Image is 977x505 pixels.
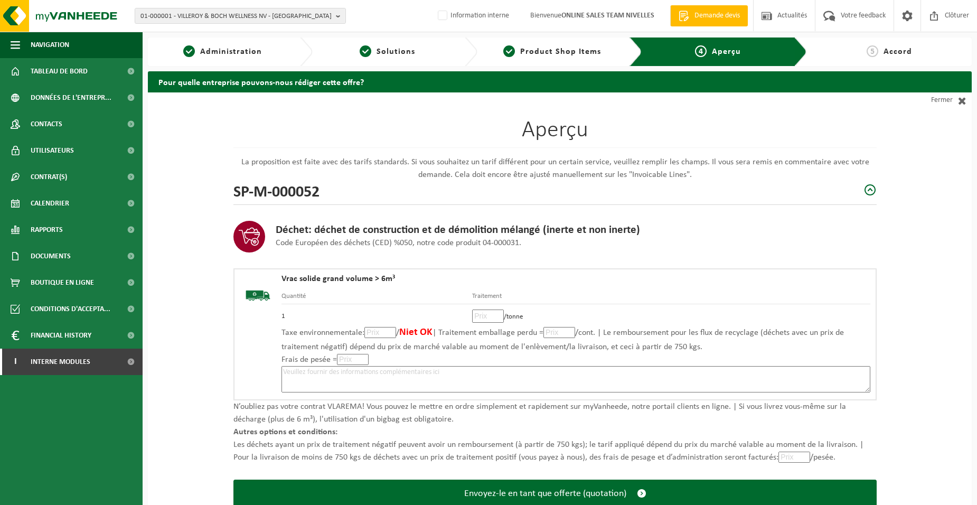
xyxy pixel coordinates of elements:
[148,71,972,92] h2: Pour quelle entreprise pouvons-nous rédiger cette offre?
[11,349,20,375] span: I
[140,8,332,24] span: 01-000001 - VILLEROY & BOCH WELLNESS NV - [GEOGRAPHIC_DATA]
[31,190,69,217] span: Calendrier
[464,488,626,499] span: Envoyez-le en tant que offerte (quotation)
[31,164,67,190] span: Contrat(s)
[364,327,396,338] input: Prix
[200,48,262,56] span: Administration
[233,438,877,464] p: Les déchets ayant un prix de traitement négatif peuvent avoir un remboursement (à partir de 750 k...
[812,45,966,58] a: 5Accord
[281,304,472,325] td: 1
[337,354,369,365] input: Prix
[377,48,415,56] span: Solutions
[31,217,63,243] span: Rapports
[233,426,877,438] p: Autres options et conditions:
[31,296,110,322] span: Conditions d'accepta...
[31,111,62,137] span: Contacts
[472,304,870,325] td: /tonne
[695,45,707,57] span: 4
[561,12,654,20] strong: ONLINE SALES TEAM NIVELLES
[692,11,743,21] span: Demande devis
[436,8,509,24] label: Information interne
[281,353,870,366] p: Frais de pesée =
[472,291,870,304] th: Traitement
[31,58,88,85] span: Tableau de bord
[281,275,870,283] h4: Vrac solide grand volume > 6m³
[472,310,504,323] input: Prix
[233,400,877,426] p: N’oubliez pas votre contrat VLAREMA! Vous pouvez le mettre en ordre simplement et rapidement sur ...
[31,349,90,375] span: Interne modules
[31,85,111,111] span: Données de l'entrepr...
[877,92,972,108] a: Fermer
[884,48,912,56] span: Accord
[318,45,456,58] a: 2Solutions
[31,137,74,164] span: Utilisateurs
[712,48,741,56] span: Aperçu
[233,119,877,148] h1: Aperçu
[670,5,748,26] a: Demande devis
[520,48,601,56] span: Product Shop Items
[503,45,515,57] span: 3
[183,45,195,57] span: 1
[276,237,640,249] p: Code Européen des déchets (CED) %050, notre code produit 04-000031.
[31,32,69,58] span: Navigation
[483,45,621,58] a: 3Product Shop Items
[135,8,346,24] button: 01-000001 - VILLEROY & BOCH WELLNESS NV - [GEOGRAPHIC_DATA]
[778,452,810,463] input: Prix
[281,291,472,304] th: Quantité
[360,45,371,57] span: 2
[31,243,71,269] span: Documents
[399,328,433,338] span: Niet OK
[233,156,877,181] p: La proposition est faite avec des tarifs standards. Si vous souhaitez un tarif différent pour un ...
[240,275,276,316] img: BL-SO-LV.png
[31,269,94,296] span: Boutique en ligne
[31,322,91,349] span: Financial History
[543,327,575,338] input: Prix
[153,45,292,58] a: 1Administration
[276,224,640,237] h3: Déchet: déchet de construction et de démolition mélangé (inerte et non inerte)
[233,181,320,199] h2: SP-M-000052
[867,45,878,57] span: 5
[281,325,870,353] p: Taxe environnementale: / | Traitement emballage perdu = /cont. | Le remboursement pour les flux d...
[650,45,786,58] a: 4Aperçu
